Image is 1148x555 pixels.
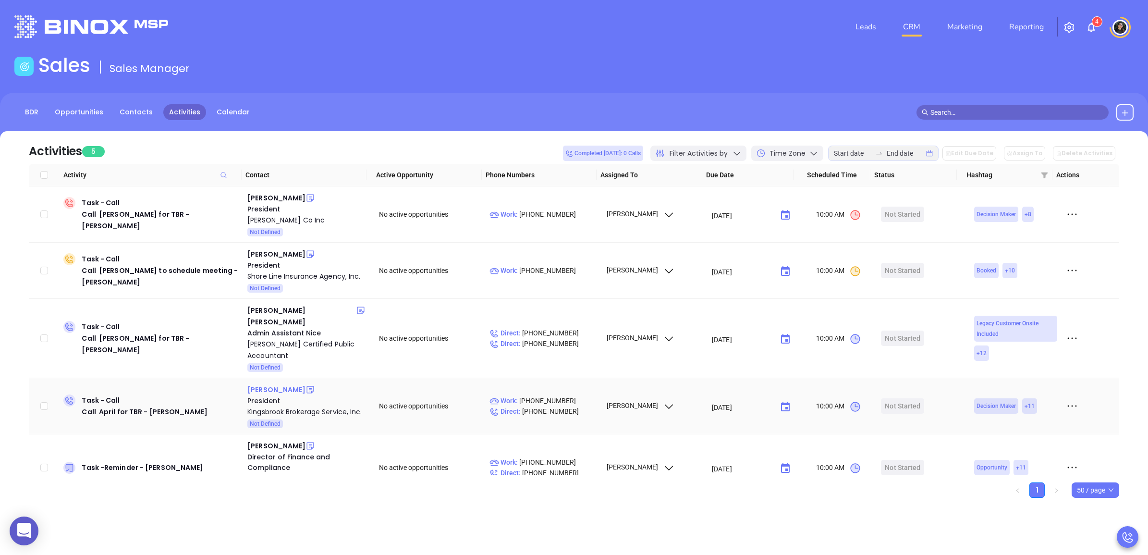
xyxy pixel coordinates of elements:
span: + 11 [1025,401,1035,411]
div: Page Size [1072,482,1119,498]
th: Scheduled Time [794,164,870,186]
div: Activities [29,143,82,160]
img: iconNotification [1086,22,1097,33]
span: Not Defined [250,419,281,429]
button: left [1010,482,1026,498]
div: No active opportunities [379,401,482,411]
span: right [1053,488,1059,493]
span: [PERSON_NAME] [605,402,675,409]
div: Task - Call [82,321,240,356]
span: Direct : [489,407,521,415]
button: Choose date, selected date is Dec 1, 2025 [776,459,795,478]
div: Call [PERSON_NAME] for TBR - [PERSON_NAME] [82,209,240,232]
a: Shore Line Insurance Agency, Inc. [247,271,366,282]
span: Opportunity [977,462,1007,473]
input: MM/DD/YYYY [712,402,772,412]
div: President [247,204,366,214]
p: [PHONE_NUMBER] [489,457,598,468]
div: No active opportunities [379,265,482,276]
div: No active opportunities [379,462,482,473]
div: Task - Call [82,395,208,418]
span: 10:00 AM [816,462,861,474]
span: Work : [489,397,518,405]
a: [PERSON_NAME] Co Inc [247,214,366,226]
span: Hashtag [966,170,1037,180]
div: Admin Assistant Nice [247,328,366,338]
a: 1 [1030,483,1044,497]
span: Work : [489,458,518,466]
li: 1 [1029,482,1045,498]
span: left [1015,488,1021,493]
input: Search… [930,107,1103,118]
input: End date [887,148,924,159]
span: search [922,109,928,116]
li: Previous Page [1010,482,1026,498]
span: 5 [82,146,105,157]
span: + 8 [1025,209,1031,220]
span: 50 / page [1077,483,1114,497]
div: [PERSON_NAME] [247,384,305,395]
sup: 4 [1092,17,1102,26]
span: swap-right [875,149,883,157]
th: Assigned To [597,164,702,186]
p: [PHONE_NUMBER] [489,328,598,338]
span: Direct : [489,469,521,477]
a: Activities [163,104,206,120]
div: Task - Call [82,253,240,288]
div: Not Started [885,398,920,414]
div: Not Started [885,207,920,222]
span: Time Zone [769,148,806,159]
button: Choose date, selected date is Aug 19, 2025 [776,262,795,281]
button: Edit Due Date [942,146,996,160]
span: Legacy Customer Onsite Included [977,318,1055,339]
input: MM/DD/YYYY [712,267,772,276]
div: Call [PERSON_NAME] to schedule meeting - [PERSON_NAME] [82,265,240,288]
p: [PHONE_NUMBER] [489,468,598,478]
input: MM/DD/YYYY [712,210,772,220]
div: [PERSON_NAME] [PERSON_NAME] [247,305,356,328]
input: Start date [834,148,871,159]
button: right [1049,482,1064,498]
input: MM/DD/YYYY [712,334,772,344]
a: Calendar [211,104,256,120]
span: Decision Maker [977,209,1016,220]
span: to [875,149,883,157]
div: Director of Finance and Compliance [247,452,366,473]
img: user [1112,20,1128,35]
a: Kingsbrook Brokerage Service, Inc. [247,406,366,418]
div: Not Started [885,331,920,346]
div: Call April for TBR - [PERSON_NAME] [82,406,208,418]
button: Choose date, selected date is Sep 16, 2025 [776,397,795,417]
span: Direct : [489,340,521,347]
div: Not Started [885,263,920,278]
th: Actions [1052,164,1110,186]
span: Direct : [489,329,521,337]
span: + 11 [1016,462,1026,473]
img: iconSetting [1063,22,1075,33]
span: Filter Activities by [670,148,728,159]
span: 10:00 AM [816,333,861,345]
span: + 10 [1005,265,1015,276]
span: Booked [977,265,996,276]
li: Next Page [1049,482,1064,498]
span: Work : [489,210,518,218]
span: 10:00 AM [816,265,861,277]
a: Funding Source Corp [247,473,366,484]
button: Choose date, selected date is Sep 16, 2025 [776,330,795,349]
span: Decision Maker [977,401,1016,411]
span: Work : [489,267,518,274]
div: [PERSON_NAME] [247,440,305,452]
button: Delete Activities [1053,146,1115,160]
div: Not Started [885,460,920,475]
a: Opportunities [49,104,109,120]
div: Task - Reminder - [PERSON_NAME] [82,462,203,474]
div: [PERSON_NAME] [247,192,305,204]
a: Leads [852,17,880,37]
span: Not Defined [250,227,281,237]
th: Due Date [702,164,794,186]
div: Task - Call [82,197,240,232]
div: [PERSON_NAME] Certified Public Accountant [247,338,366,361]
